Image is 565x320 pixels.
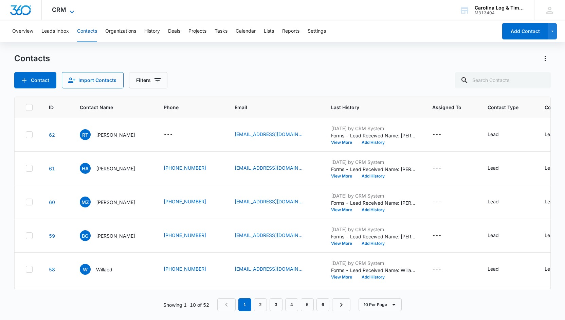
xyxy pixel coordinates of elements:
[488,164,499,171] div: Lead
[331,233,416,240] p: Forms - Lead Received Name: [PERSON_NAME] Email: [EMAIL_ADDRESS][DOMAIN_NAME] Phone: [PHONE_NUMBE...
[80,230,91,241] span: BG
[96,131,135,138] p: [PERSON_NAME]
[475,11,524,15] div: account id
[331,275,357,279] button: View More
[62,72,124,88] button: Import Contacts
[144,20,160,42] button: History
[49,166,55,171] a: Navigate to contact details page for Hebert Arbieto
[164,164,206,171] a: [PHONE_NUMBER]
[488,131,499,138] div: Lead
[331,208,357,212] button: View More
[432,232,441,240] div: ---
[80,197,147,207] div: Contact Name - Michelle Zairo - Select to Edit Field
[235,232,303,239] a: [EMAIL_ADDRESS][DOMAIN_NAME]
[80,264,125,275] div: Contact Name - Willaed - Select to Edit Field
[285,298,298,311] a: Page 4
[235,164,303,171] a: [EMAIL_ADDRESS][DOMAIN_NAME]
[331,241,357,246] button: View More
[80,230,147,241] div: Contact Name - Betty Green - Select to Edit Field
[316,298,329,311] a: Page 6
[164,131,173,139] div: ---
[332,298,350,311] a: Next Page
[49,267,55,272] a: Navigate to contact details page for Willaed
[432,164,441,172] div: ---
[331,158,416,166] p: [DATE] by CRM System
[164,232,218,240] div: Phone - (336) 509-5699 - Select to Edit Field
[545,198,556,205] div: Lead
[235,164,315,172] div: Email - harbie7@aol.com - Select to Edit Field
[455,72,551,88] input: Search Contacts
[49,104,54,111] span: ID
[96,266,112,273] p: Willaed
[359,298,402,311] button: 10 Per Page
[331,132,416,139] p: Forms - Lead Received Name: [PERSON_NAME] Email: [EMAIL_ADDRESS][DOMAIN_NAME] May we add you to o...
[235,131,303,138] a: [EMAIL_ADDRESS][DOMAIN_NAME]
[12,20,33,42] button: Overview
[331,104,406,111] span: Last History
[80,163,91,174] span: HA
[96,232,135,239] p: [PERSON_NAME]
[164,265,218,273] div: Phone - (605) 421-1436 - Select to Edit Field
[80,129,91,140] span: RT
[96,199,135,206] p: [PERSON_NAME]
[264,20,274,42] button: Lists
[545,265,556,272] div: Lead
[488,265,511,273] div: Contact Type - Lead - Select to Edit Field
[432,265,441,273] div: ---
[96,165,135,172] p: [PERSON_NAME]
[105,20,136,42] button: Organizations
[331,226,416,233] p: [DATE] by CRM System
[432,198,454,206] div: Assigned To - - Select to Edit Field
[164,198,218,206] div: Phone - (908) 442-6501 - Select to Edit Field
[301,298,314,311] a: Page 5
[164,232,206,239] a: [PHONE_NUMBER]
[254,298,267,311] a: Page 2
[545,164,556,171] div: Lead
[49,199,55,205] a: Navigate to contact details page for Michelle Zairo
[432,131,441,139] div: ---
[475,5,524,11] div: account name
[236,20,256,42] button: Calendar
[488,265,499,272] div: Lead
[308,20,326,42] button: Settings
[331,174,357,178] button: View More
[432,104,461,111] span: Assigned To
[357,275,389,279] button: Add History
[331,125,416,132] p: [DATE] by CRM System
[80,104,138,111] span: Contact Name
[432,164,454,172] div: Assigned To - - Select to Edit Field
[41,20,69,42] button: Leads Inbox
[238,298,251,311] em: 1
[164,164,218,172] div: Phone - (732) 910-7645 - Select to Edit Field
[235,232,315,240] div: Email - craftmyway1@aol.com - Select to Edit Field
[488,131,511,139] div: Contact Type - Lead - Select to Edit Field
[164,265,206,272] a: [PHONE_NUMBER]
[80,264,91,275] span: W
[80,163,147,174] div: Contact Name - Hebert Arbieto - Select to Edit Field
[235,265,315,273] div: Email - willardhieb@gmail.com - Select to Edit Field
[357,241,389,246] button: Add History
[432,232,454,240] div: Assigned To - - Select to Edit Field
[432,198,441,206] div: ---
[540,53,551,64] button: Actions
[164,198,206,205] a: [PHONE_NUMBER]
[217,298,350,311] nav: Pagination
[188,20,206,42] button: Projects
[488,232,499,239] div: Lead
[331,166,416,173] p: Forms - Lead Received Name: [PERSON_NAME] Email: [EMAIL_ADDRESS][DOMAIN_NAME] Phone: [PHONE_NUMBE...
[80,197,91,207] span: MZ
[545,232,556,239] div: Lead
[168,20,180,42] button: Deals
[235,131,315,139] div: Email - rickythomas75@yahoo.com - Select to Edit Field
[270,298,282,311] a: Page 3
[164,104,208,111] span: Phone
[14,53,50,64] h1: Contacts
[357,208,389,212] button: Add History
[545,131,556,138] div: Lead
[488,164,511,172] div: Contact Type - Lead - Select to Edit Field
[129,72,167,88] button: Filters
[331,259,416,267] p: [DATE] by CRM System
[80,129,147,140] div: Contact Name - Richard Thomas - Select to Edit Field
[14,72,56,88] button: Add Contact
[488,232,511,240] div: Contact Type - Lead - Select to Edit Field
